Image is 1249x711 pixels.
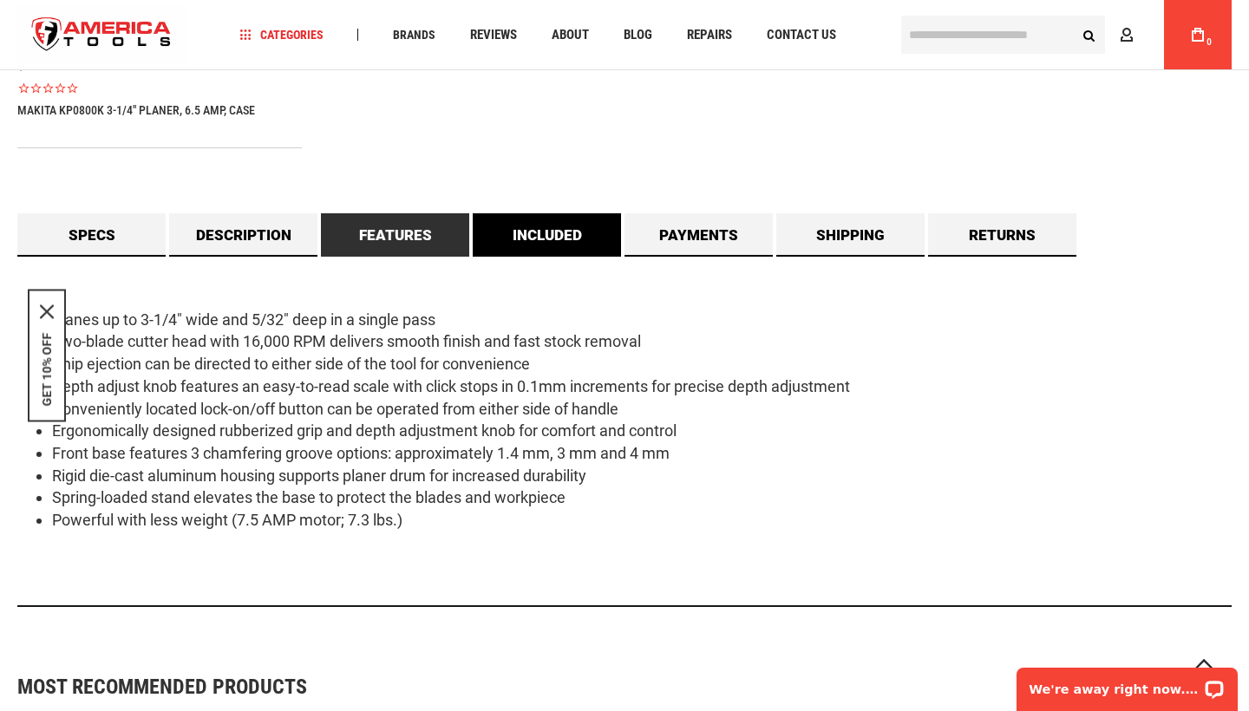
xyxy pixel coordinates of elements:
[687,29,732,42] span: Repairs
[759,23,844,47] a: Contact Us
[52,486,1232,509] li: Spring-loaded stand elevates the base to protect the blades and workpiece
[928,213,1076,257] a: Returns
[552,29,589,42] span: About
[624,213,773,257] a: Payments
[17,3,186,68] img: America Tools
[40,305,54,319] svg: close icon
[1005,656,1249,711] iframe: LiveChat chat widget
[776,213,925,257] a: Shipping
[52,330,1232,353] li: Two-blade cutter head with 16,000 RPM delivers smooth finish and fast stock removal
[52,465,1232,487] li: Rigid die-cast aluminum housing supports planer drum for increased durability
[393,29,435,41] span: Brands
[385,23,443,47] a: Brands
[462,23,525,47] a: Reviews
[544,23,597,47] a: About
[52,509,1232,532] li: Powerful with less weight (7.5 AMP motor; 7.3 lbs.)
[240,29,324,41] span: Categories
[52,398,1232,421] li: Conveniently located lock-on/off button can be operated from either side of handle
[470,29,517,42] span: Reviews
[624,29,652,42] span: Blog
[17,3,186,68] a: store logo
[17,213,166,257] a: Specs
[17,676,1171,697] strong: Most Recommended Products
[321,213,469,257] a: Features
[1206,37,1212,47] span: 0
[40,305,54,319] button: Close
[169,213,317,257] a: Description
[679,23,740,47] a: Repairs
[52,420,1232,442] li: Ergonomically designed rubberized grip and depth adjustment knob for comfort and control
[767,29,836,42] span: Contact Us
[1072,18,1105,51] button: Search
[616,23,660,47] a: Blog
[17,82,302,95] span: Rated 0.0 out of 5 stars 0 reviews
[52,309,1232,331] li: Planes up to 3-1/4" wide and 5/32" deep in a single pass
[232,23,331,47] a: Categories
[52,353,1232,375] li: Chip ejection can be directed to either side of the tool for convenience
[473,213,621,257] a: Included
[40,333,54,407] button: GET 10% OFF
[17,103,255,117] a: MAKITA KP0800K 3-1/4" PLANER, 6.5 AMP, CASE
[52,442,1232,465] li: Front base features 3 chamfering groove options: approximately 1.4 mm, 3 mm and 4 mm
[52,375,1232,398] li: Depth adjust knob features an easy-to-read scale with click stops in 0.1mm increments for precise...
